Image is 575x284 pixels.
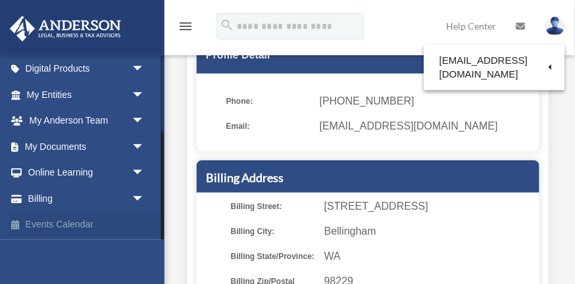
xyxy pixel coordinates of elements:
[324,222,535,241] span: Bellingham
[9,56,164,82] a: Digital Productsarrow_drop_down
[226,92,311,110] span: Phone:
[424,48,565,87] a: [EMAIL_ADDRESS][DOMAIN_NAME]
[545,16,565,35] img: User Pic
[320,92,530,110] span: [PHONE_NUMBER]
[132,56,158,83] span: arrow_drop_down
[9,160,164,186] a: Online Learningarrow_drop_down
[9,82,164,108] a: My Entitiesarrow_drop_down
[178,23,193,34] a: menu
[132,185,158,212] span: arrow_drop_down
[220,18,234,32] i: search
[231,197,315,216] span: Billing Street:
[324,247,535,266] span: WA
[320,117,530,135] span: [EMAIL_ADDRESS][DOMAIN_NAME]
[324,197,535,216] span: [STREET_ADDRESS]
[132,82,158,108] span: arrow_drop_down
[9,133,164,160] a: My Documentsarrow_drop_down
[132,160,158,187] span: arrow_drop_down
[132,133,158,160] span: arrow_drop_down
[231,222,315,241] span: Billing City:
[178,18,193,34] i: menu
[132,108,158,135] span: arrow_drop_down
[206,170,530,186] h5: Billing Address
[226,117,311,135] span: Email:
[9,212,164,238] a: Events Calendar
[231,247,315,266] span: Billing State/Province:
[6,16,125,41] img: Anderson Advisors Platinum Portal
[9,108,164,134] a: My Anderson Teamarrow_drop_down
[9,185,164,212] a: Billingarrow_drop_down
